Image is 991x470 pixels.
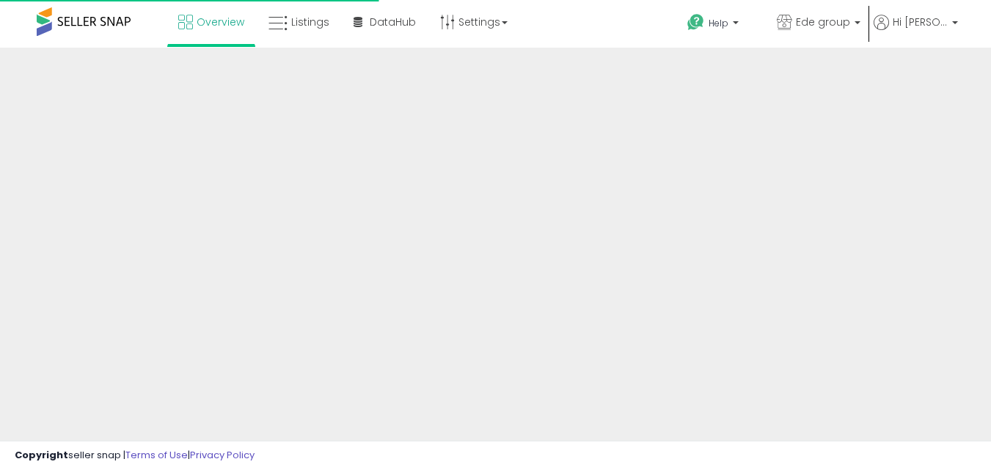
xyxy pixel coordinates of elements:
[676,2,764,48] a: Help
[893,15,948,29] span: Hi [PERSON_NAME]
[125,448,188,462] a: Terms of Use
[709,17,728,29] span: Help
[687,13,705,32] i: Get Help
[15,449,255,463] div: seller snap | |
[370,15,416,29] span: DataHub
[874,15,958,48] a: Hi [PERSON_NAME]
[796,15,850,29] span: Ede group
[15,448,68,462] strong: Copyright
[190,448,255,462] a: Privacy Policy
[291,15,329,29] span: Listings
[197,15,244,29] span: Overview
